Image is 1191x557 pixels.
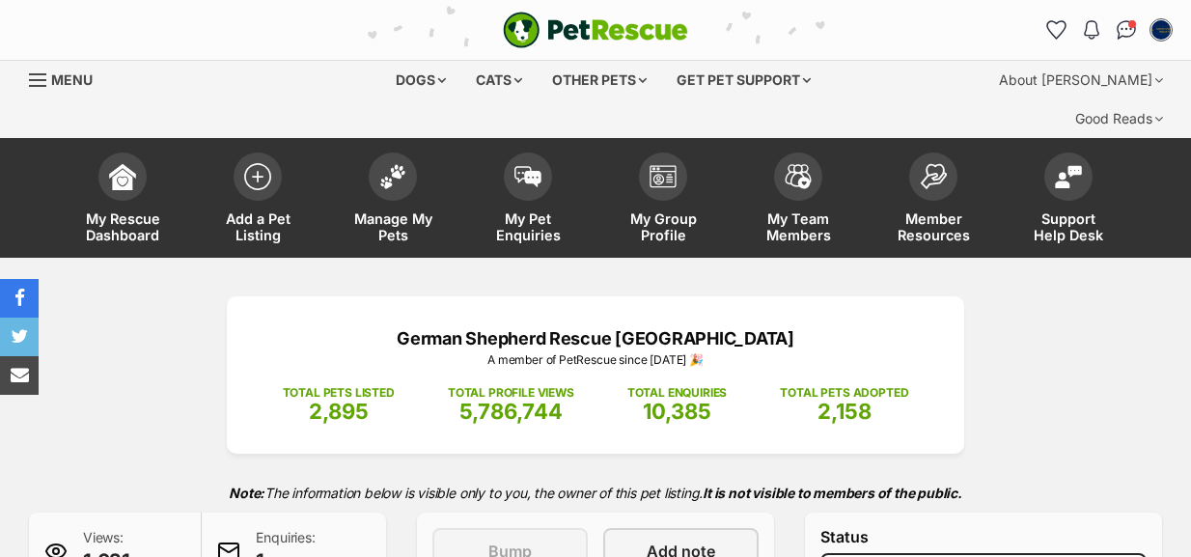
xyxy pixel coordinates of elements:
strong: Note: [229,485,264,501]
img: notifications-46538b983faf8c2785f20acdc204bb7945ddae34d4c08c2a6579f10ce5e182be.svg [1084,20,1099,40]
p: The information below is visible only to you, the owner of this pet listing. [29,473,1162,513]
p: TOTAL PETS ADOPTED [780,384,908,402]
img: group-profile-icon-3fa3cf56718a62981997c0bc7e787c4b2cf8bcc04b72c1350f741eb67cf2f40e.svg [650,165,677,188]
div: Good Reads [1062,99,1177,138]
p: A member of PetRescue since [DATE] 🎉 [256,351,935,369]
p: TOTAL PROFILE VIEWS [448,384,574,402]
div: Other pets [539,61,660,99]
button: Notifications [1076,14,1107,45]
a: PetRescue [503,12,688,48]
label: Status [820,528,1147,545]
img: chat-41dd97257d64d25036548639549fe6c8038ab92f7586957e7f3b1b290dea8141.svg [1117,20,1137,40]
p: TOTAL ENQUIRIES [627,384,727,402]
span: My Group Profile [620,210,706,243]
strong: It is not visible to members of the public. [703,485,962,501]
img: help-desk-icon-fdf02630f3aa405de69fd3d07c3f3aa587a6932b1a1747fa1d2bba05be0121f9.svg [1055,165,1082,188]
div: About [PERSON_NAME] [985,61,1177,99]
span: Member Resources [890,210,977,243]
img: logo-e224e6f780fb5917bec1dbf3a21bbac754714ae5b6737aabdf751b685950b380.svg [503,12,688,48]
span: Support Help Desk [1025,210,1112,243]
img: dashboard-icon-eb2f2d2d3e046f16d808141f083e7271f6b2e854fb5c12c21221c1fb7104beca.svg [109,163,136,190]
p: TOTAL PETS LISTED [283,384,395,402]
span: 5,786,744 [459,399,563,424]
button: My account [1146,14,1177,45]
span: My Team Members [755,210,842,243]
a: Favourites [1041,14,1072,45]
span: Manage My Pets [349,210,436,243]
ul: Account quick links [1041,14,1177,45]
a: Member Resources [866,143,1001,258]
img: team-members-icon-5396bd8760b3fe7c0b43da4ab00e1e3bb1a5d9ba89233759b79545d2d3fc5d0d.svg [785,164,812,189]
a: Support Help Desk [1001,143,1136,258]
span: My Rescue Dashboard [79,210,166,243]
img: manage-my-pets-icon-02211641906a0b7f246fdf0571729dbe1e7629f14944591b6c1af311fb30b64b.svg [379,164,406,189]
span: 2,158 [817,399,872,424]
div: Get pet support [663,61,824,99]
img: member-resources-icon-8e73f808a243e03378d46382f2149f9095a855e16c252ad45f914b54edf8863c.svg [920,163,947,189]
p: German Shepherd Rescue [GEOGRAPHIC_DATA] [256,325,935,351]
a: My Team Members [731,143,866,258]
img: add-pet-listing-icon-0afa8454b4691262ce3f59096e99ab1cd57d4a30225e0717b998d2c9b9846f56.svg [244,163,271,190]
a: Menu [29,61,106,96]
a: My Group Profile [595,143,731,258]
div: Dogs [382,61,459,99]
span: My Pet Enquiries [485,210,571,243]
a: My Rescue Dashboard [55,143,190,258]
span: Menu [51,71,93,88]
a: Add a Pet Listing [190,143,325,258]
img: pet-enquiries-icon-7e3ad2cf08bfb03b45e93fb7055b45f3efa6380592205ae92323e6603595dc1f.svg [514,166,541,187]
a: Manage My Pets [325,143,460,258]
img: Linda profile pic [1151,20,1171,40]
a: My Pet Enquiries [460,143,595,258]
span: Add a Pet Listing [214,210,301,243]
a: Conversations [1111,14,1142,45]
span: 10,385 [643,399,711,424]
div: Cats [462,61,536,99]
span: 2,895 [309,399,369,424]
